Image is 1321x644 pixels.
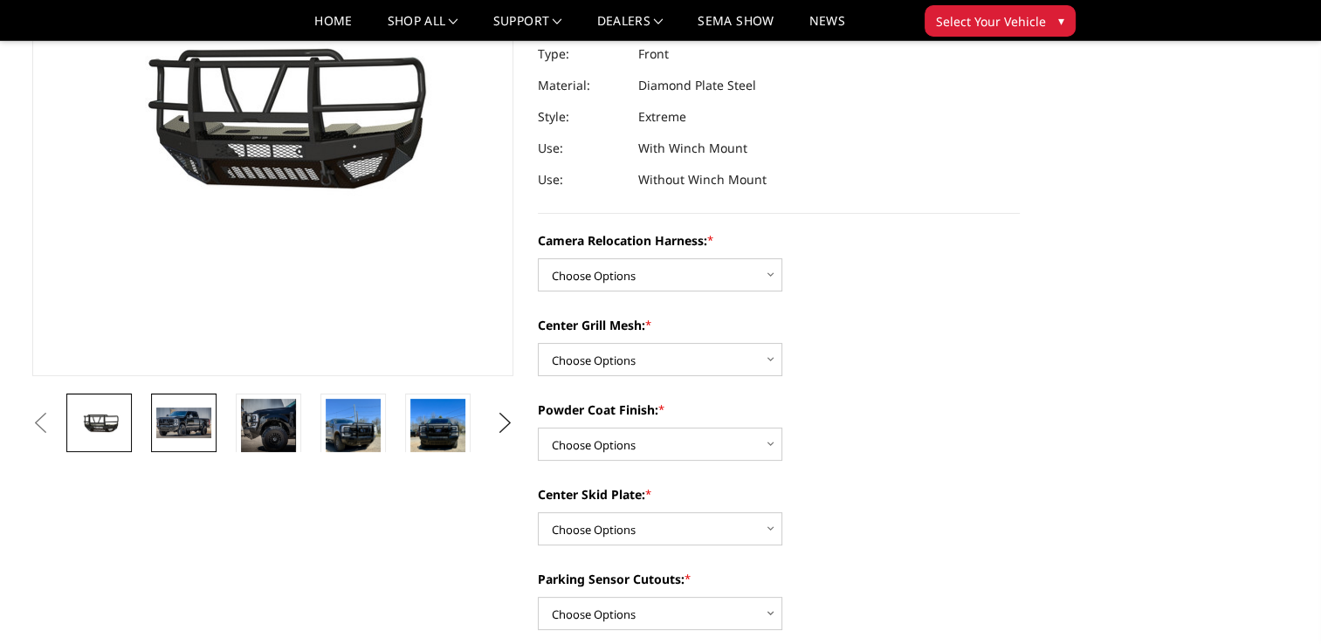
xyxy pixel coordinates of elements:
button: Previous [28,410,54,436]
a: shop all [388,15,458,40]
span: ▾ [1058,11,1064,30]
a: News [808,15,844,40]
img: 2023-2025 Ford F250-350 - T2 Series - Extreme Front Bumper (receiver or winch) [410,399,465,472]
label: Center Grill Mesh: [538,316,1020,334]
dd: Front [638,38,669,70]
span: Select Your Vehicle [936,12,1046,31]
dt: Use: [538,133,625,164]
label: Parking Sensor Cutouts: [538,570,1020,588]
button: Select Your Vehicle [925,5,1076,37]
dt: Use: [538,164,625,195]
dt: Style: [538,101,625,133]
dt: Type: [538,38,625,70]
dt: Material: [538,70,625,101]
a: Dealers [597,15,664,40]
dd: With Winch Mount [638,133,747,164]
a: SEMA Show [698,15,774,40]
label: Center Skid Plate: [538,485,1020,504]
button: Next [492,410,518,436]
img: 2023-2025 Ford F250-350 - T2 Series - Extreme Front Bumper (receiver or winch) [241,399,296,454]
dd: Without Winch Mount [638,164,767,195]
img: 2023-2025 Ford F250-350 - T2 Series - Extreme Front Bumper (receiver or winch) [72,408,127,438]
img: 2023-2025 Ford F250-350 - T2 Series - Extreme Front Bumper (receiver or winch) [156,408,211,437]
dd: Extreme [638,101,686,133]
dd: Diamond Plate Steel [638,70,756,101]
a: Support [493,15,562,40]
img: 2023-2025 Ford F250-350 - T2 Series - Extreme Front Bumper (receiver or winch) [326,399,381,472]
label: Camera Relocation Harness: [538,231,1020,250]
a: Home [314,15,352,40]
label: Powder Coat Finish: [538,401,1020,419]
iframe: Chat Widget [1234,560,1321,644]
